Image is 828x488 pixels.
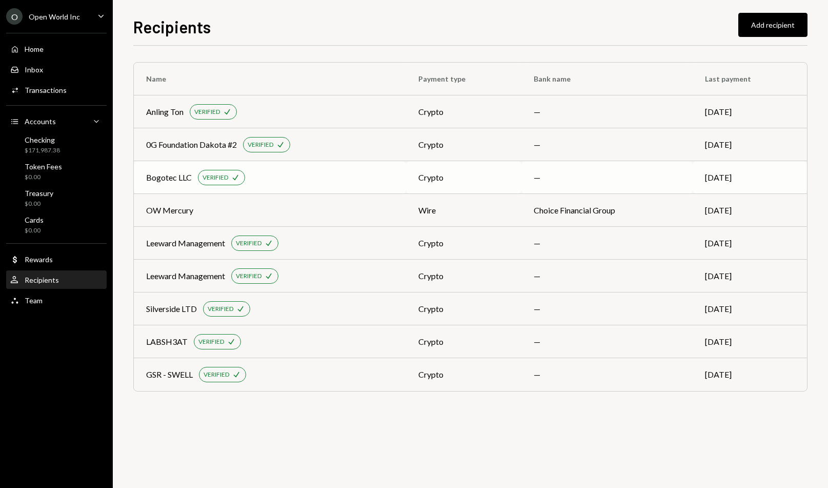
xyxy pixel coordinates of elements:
div: $0.00 [25,173,62,182]
td: — [521,95,693,128]
a: Token Fees$0.00 [6,159,107,184]
td: [DATE] [693,194,807,227]
div: OW Mercury [146,204,193,217]
div: $0.00 [25,226,44,235]
div: wire [418,204,510,217]
div: 0G Foundation Dakota #2 [146,139,237,151]
a: Rewards [6,250,107,268]
div: crypto [418,336,510,348]
div: Inbox [25,65,43,74]
div: Checking [25,135,60,144]
div: Team [25,296,43,305]
td: — [521,260,693,292]
td: [DATE] [693,292,807,325]
td: — [521,358,693,391]
a: Accounts [6,112,107,130]
div: O [6,8,23,25]
a: Checking$171,987.38 [6,132,107,157]
div: Cards [25,216,44,224]
div: GSR - SWELL [146,368,193,381]
th: Bank name [521,63,693,95]
div: Silverside LTD [146,303,197,315]
div: crypto [418,368,510,381]
td: [DATE] [693,128,807,161]
div: VERIFIED [194,108,220,116]
td: [DATE] [693,260,807,292]
td: [DATE] [693,325,807,358]
a: Treasury$0.00 [6,186,107,210]
td: — [521,161,693,194]
div: Leeward Management [146,237,225,249]
div: Rewards [25,255,53,264]
div: crypto [418,139,510,151]
div: LABSH3AT [146,336,188,348]
div: crypto [418,270,510,282]
a: Cards$0.00 [6,212,107,237]
td: — [521,227,693,260]
div: Home [25,45,44,53]
div: VERIFIED [248,141,273,149]
div: Bogotec LLC [146,171,192,184]
div: VERIFIED [236,239,261,248]
th: Payment type [406,63,522,95]
div: crypto [418,106,510,118]
a: Recipients [6,270,107,289]
td: [DATE] [693,227,807,260]
div: VERIFIED [208,305,233,314]
button: Add recipient [738,13,807,37]
td: [DATE] [693,95,807,128]
a: Team [6,291,107,309]
div: Transactions [25,86,67,94]
div: $0.00 [25,200,53,208]
div: $171,987.38 [25,146,60,155]
td: [DATE] [693,161,807,194]
a: Transactions [6,81,107,99]
td: — [521,325,693,358]
a: Home [6,40,107,58]
div: Anling Ton [146,106,184,118]
div: crypto [418,171,510,184]
th: Last payment [693,63,807,95]
td: — [521,292,693,325]
div: Token Fees [25,162,62,171]
div: Recipients [25,276,59,284]
div: VERIFIED [204,370,229,379]
div: VERIFIED [236,272,261,281]
div: VERIFIED [198,338,224,346]
a: Inbox [6,60,107,79]
div: Accounts [25,117,56,126]
td: — [521,128,693,161]
h1: Recipients [133,16,211,37]
th: Name [134,63,406,95]
div: VERIFIED [203,173,228,182]
div: Leeward Management [146,270,225,282]
div: crypto [418,237,510,249]
div: Open World Inc [29,12,80,21]
td: Choice Financial Group [521,194,693,227]
td: [DATE] [693,358,807,391]
div: Treasury [25,189,53,198]
div: crypto [418,303,510,315]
